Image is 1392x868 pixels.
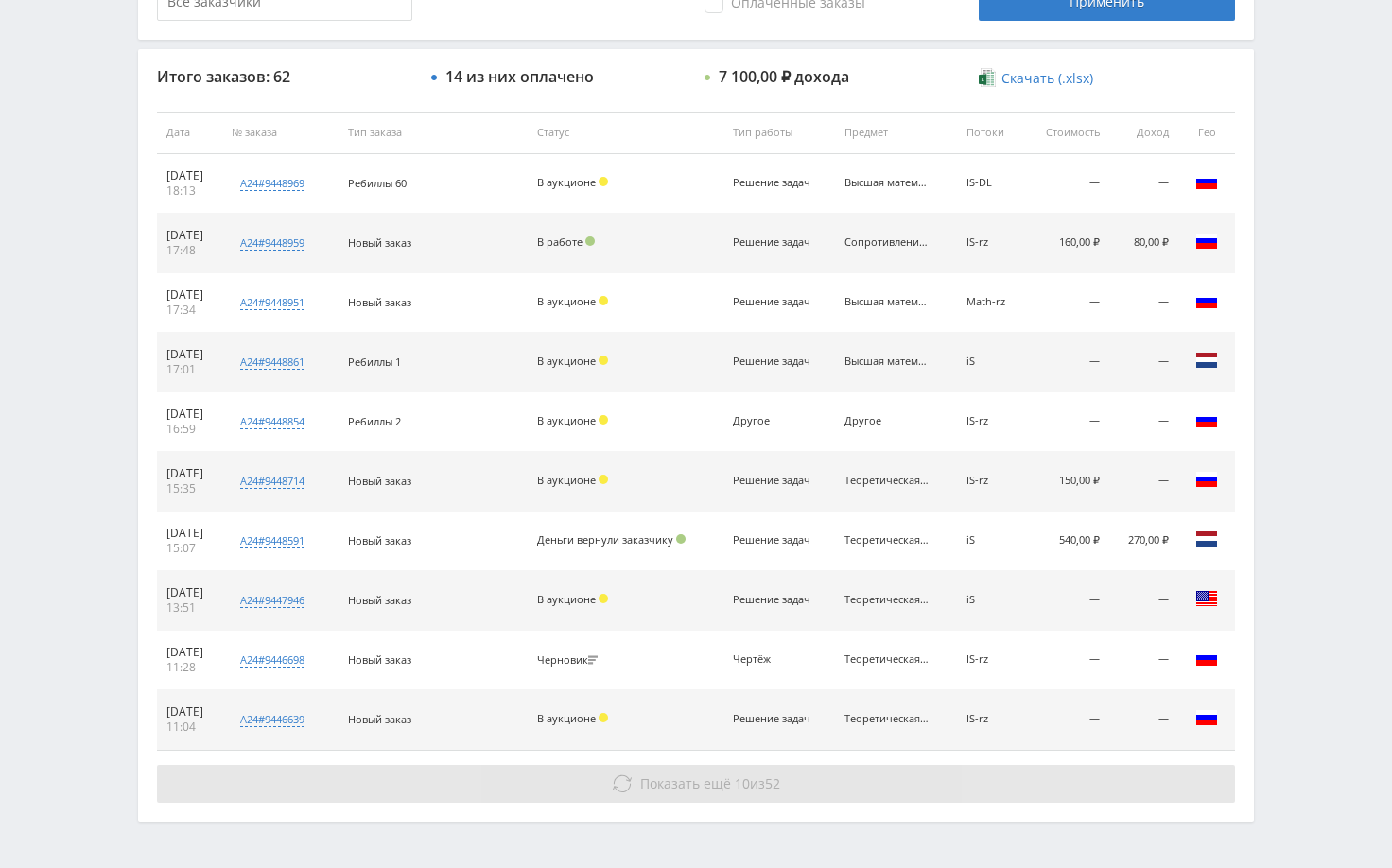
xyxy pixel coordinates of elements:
[348,355,401,369] span: Ребиллы 1
[348,235,411,250] span: Новый заказ
[1195,587,1218,610] img: usa.png
[599,356,608,365] span: Холд
[1024,512,1109,571] td: 540,00 ₽
[966,177,1015,189] div: IS-DL
[166,541,213,556] div: 15:07
[1195,706,1218,729] img: rus.png
[240,355,304,370] div: a24#9448861
[844,236,930,249] div: Сопротивление материалов
[1195,408,1218,431] img: rus.png
[537,592,596,606] span: В аукционе
[599,296,608,305] span: Холд
[599,177,608,186] span: Холд
[957,112,1024,154] th: Потоки
[599,594,608,603] span: Холд
[733,534,818,547] div: Решение задач
[844,356,930,368] div: Высшая математика
[1024,112,1109,154] th: Стоимость
[537,473,596,487] span: В аукционе
[1195,647,1218,669] img: rus.png
[1109,333,1178,392] td: —
[844,475,930,487] div: Теоретическая механика
[166,168,213,183] div: [DATE]
[166,243,213,258] div: 17:48
[157,68,412,85] div: Итого заказов: 62
[1109,273,1178,333] td: —
[1109,112,1178,154] th: Доход
[240,295,304,310] div: a24#9448951
[166,422,213,437] div: 16:59
[222,112,339,154] th: № заказа
[157,112,222,154] th: Дата
[733,475,818,487] div: Решение задач
[240,414,304,429] div: a24#9448854
[733,177,818,189] div: Решение задач
[240,593,304,608] div: a24#9447946
[1024,273,1109,333] td: —
[166,303,213,318] div: 17:34
[835,112,956,154] th: Предмет
[166,287,213,303] div: [DATE]
[735,774,750,792] span: 10
[966,415,1015,427] div: IS-rz
[166,704,213,720] div: [DATE]
[966,236,1015,249] div: IS-rz
[348,593,411,607] span: Новый заказ
[537,654,602,667] div: Черновик
[733,415,818,427] div: Другое
[1109,571,1178,631] td: —
[1024,452,1109,512] td: 150,00 ₽
[723,112,836,154] th: Тип работы
[733,296,818,308] div: Решение задач
[733,713,818,725] div: Решение задач
[1109,214,1178,273] td: 80,00 ₽
[733,236,818,249] div: Решение задач
[1195,528,1218,550] img: nld.png
[1109,392,1178,452] td: —
[166,660,213,675] div: 11:28
[844,534,930,547] div: Теоретическая механика
[966,475,1015,487] div: IS-rz
[166,362,213,377] div: 17:01
[966,713,1015,725] div: IS-rz
[537,354,596,368] span: В аукционе
[537,413,596,427] span: В аукционе
[719,68,849,85] div: 7 100,00 ₽ дохода
[599,713,608,722] span: Холд
[240,712,304,727] div: a24#9446639
[166,466,213,481] div: [DATE]
[348,474,411,488] span: Новый заказ
[640,774,780,792] span: из
[979,69,1092,88] a: Скачать (.xlsx)
[166,645,213,660] div: [DATE]
[640,774,731,792] span: Показать ещё
[537,532,673,547] span: Деньги вернули заказчику
[166,407,213,422] div: [DATE]
[1195,468,1218,491] img: rus.png
[1195,170,1218,193] img: rus.png
[166,585,213,600] div: [DATE]
[166,228,213,243] div: [DATE]
[1024,631,1109,690] td: —
[537,294,596,308] span: В аукционе
[966,534,1015,547] div: iS
[348,414,401,428] span: Ребиллы 2
[166,183,213,199] div: 18:13
[966,356,1015,368] div: iS
[966,296,1015,308] div: Math-rz
[157,765,1235,803] button: Показать ещё 10из52
[1195,349,1218,372] img: nld.png
[445,68,594,85] div: 14 из них оплачено
[240,235,304,251] div: a24#9448959
[676,534,686,544] span: Подтвержден
[1109,631,1178,690] td: —
[966,653,1015,666] div: IS-rz
[844,653,930,666] div: Теоретическая механика
[166,600,213,616] div: 13:51
[348,176,407,190] span: Ребиллы 60
[1109,690,1178,750] td: —
[1024,214,1109,273] td: 160,00 ₽
[348,533,411,547] span: Новый заказ
[844,296,930,308] div: Высшая математика
[1109,154,1178,214] td: —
